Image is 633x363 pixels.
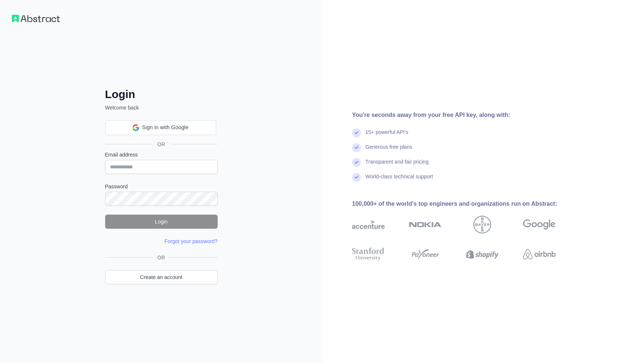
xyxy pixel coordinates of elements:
button: Login [105,215,218,229]
div: Generous free plans [365,143,412,158]
img: check mark [352,128,361,137]
img: stanford university [352,246,385,262]
div: Transparent and fair pricing [365,158,429,173]
a: Create an account [105,270,218,284]
div: You're seconds away from your free API key, along with: [352,111,579,120]
div: Sign in with Google [105,120,216,135]
img: payoneer [409,246,442,262]
img: Workflow [12,15,60,22]
span: Sign in with Google [142,124,188,131]
a: Forgot your password? [164,238,217,244]
div: World-class technical support [365,173,433,188]
img: google [523,216,556,233]
img: accenture [352,216,385,233]
img: bayer [473,216,491,233]
img: airbnb [523,246,556,262]
h2: Login [105,88,218,101]
img: check mark [352,158,361,167]
img: check mark [352,143,361,152]
label: Email address [105,151,218,158]
img: shopify [466,246,499,262]
div: 100,000+ of the world's top engineers and organizations run on Abstract: [352,199,579,208]
div: 15+ powerful API's [365,128,408,143]
img: nokia [409,216,442,233]
label: Password [105,183,218,190]
p: Welcome back [105,104,218,111]
span: OR [154,254,168,261]
img: check mark [352,173,361,182]
span: OR [151,141,171,148]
